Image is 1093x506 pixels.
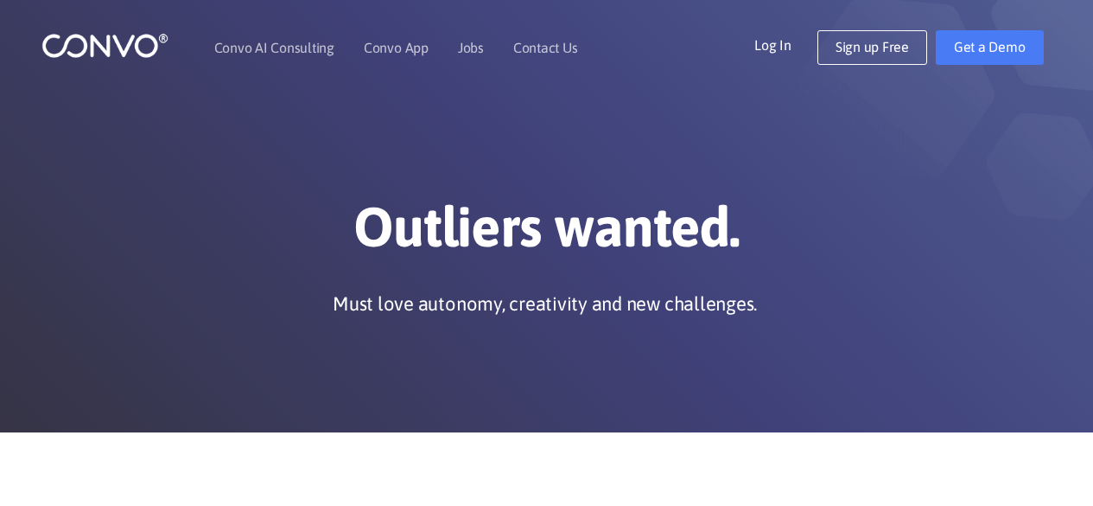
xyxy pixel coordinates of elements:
a: Get a Demo [936,30,1044,65]
a: Log In [754,30,817,58]
h1: Outliers wanted. [67,194,1026,273]
p: Must love autonomy, creativity and new challenges. [333,291,757,317]
a: Sign up Free [817,30,927,65]
a: Convo App [364,41,429,54]
a: Jobs [458,41,484,54]
a: Contact Us [513,41,578,54]
img: logo_1.png [41,32,168,59]
a: Convo AI Consulting [214,41,334,54]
